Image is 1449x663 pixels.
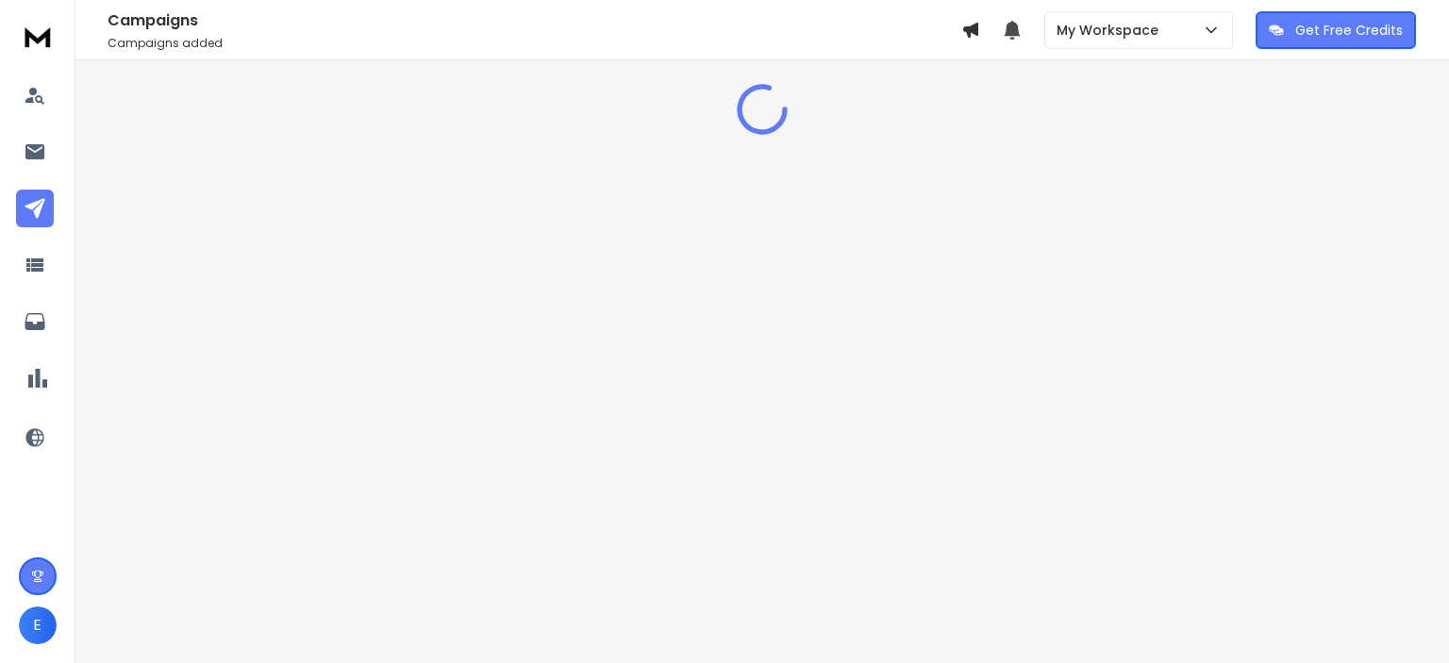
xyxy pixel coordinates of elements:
button: E [19,606,57,644]
p: My Workspace [1057,21,1166,40]
button: Get Free Credits [1256,11,1416,49]
h1: Campaigns [108,9,961,32]
img: logo [19,19,57,54]
p: Get Free Credits [1295,21,1403,40]
p: Campaigns added [108,36,961,51]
